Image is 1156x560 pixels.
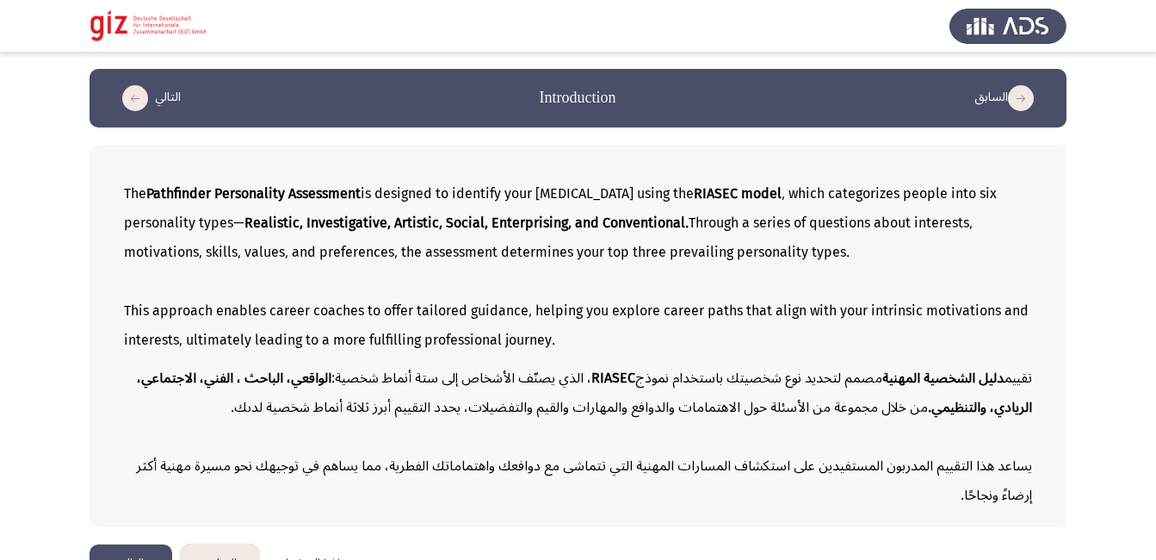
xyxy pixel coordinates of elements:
[124,179,1032,267] div: The is designed to identify your [MEDICAL_DATA] using the , which categorizes people into six per...
[694,179,782,208] b: RIASEC model
[124,364,1032,422] div: تقييم مصمم لتحديد نوع شخصيتك باستخدام نموذج ، الذي يصنّف الأشخاص إلى ستة أنماط شخصية: من خلال مجم...
[540,87,616,109] h3: Introduction
[136,451,1032,510] span: يساعد هذا التقييم المدربون المستفيدين على استكشاف المسارات المهنية التي تتماشى مع دوافعك واهتماما...
[146,179,361,208] b: Pathfinder Personality Assessment
[137,364,1032,422] b: الواقعي، الباحث ، الفني، الاجتماعي، الريادي، والتنظيمي.
[110,84,186,112] button: load next page
[949,2,1066,50] img: Assess Talent Management logo
[969,84,1046,112] button: load previous page
[124,296,1032,355] div: This approach enables career coaches to offer tailored guidance, helping you explore career paths...
[591,364,635,393] b: RIASEC
[90,2,207,50] img: Assessment logo of GIZ Pathfinder Personality Assessment (White Collars)
[244,208,689,238] b: Realistic, Investigative, Artistic, Social, Enterprising, and Conventional.
[882,364,1005,393] b: دليل الشخصية المهنية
